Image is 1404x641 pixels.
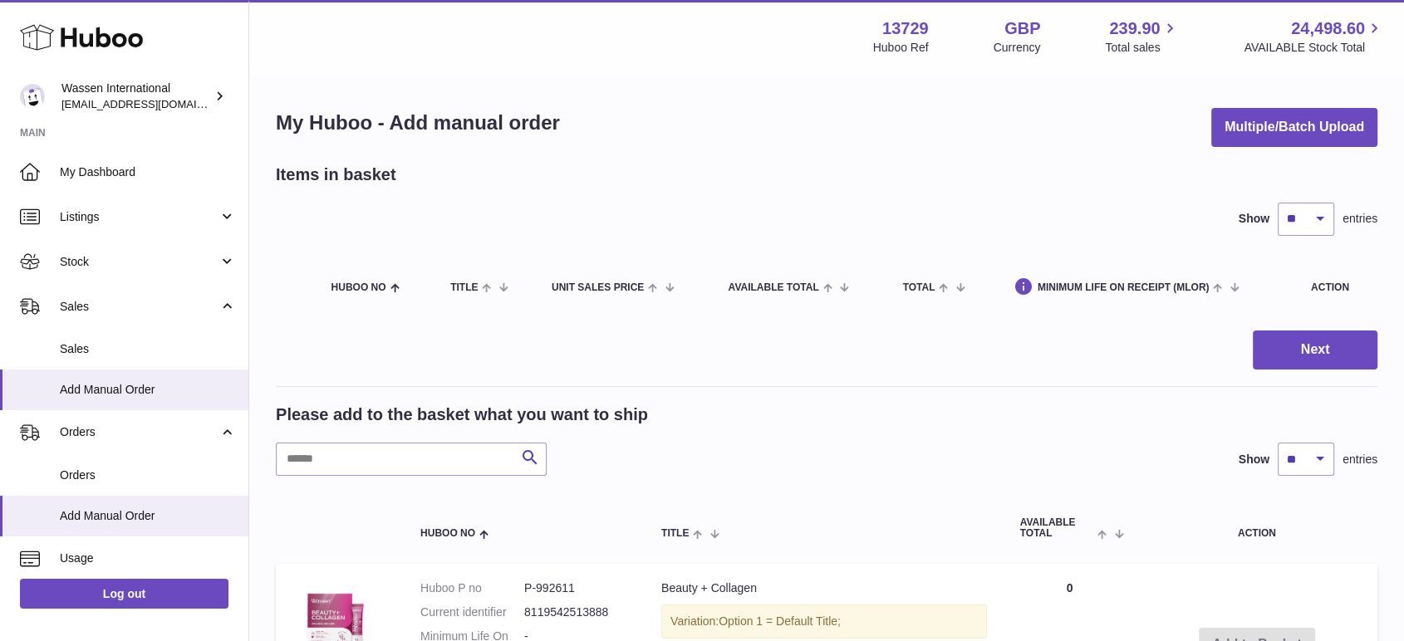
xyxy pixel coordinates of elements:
span: Orders [60,467,236,483]
span: entries [1343,452,1377,467]
dt: Huboo P no [420,580,524,596]
a: 24,498.60 AVAILABLE Stock Total [1244,17,1384,56]
span: Stock [60,254,218,270]
div: Wassen International [61,81,211,112]
div: Action [1311,282,1361,293]
span: Unit Sales Price [552,282,644,293]
span: [EMAIL_ADDRESS][DOMAIN_NAME] [61,97,244,110]
span: Sales [60,341,236,357]
span: entries [1343,211,1377,227]
strong: 13729 [882,17,929,40]
span: Minimum Life On Receipt (MLOR) [1038,282,1210,293]
label: Show [1239,211,1269,227]
span: Orders [60,424,218,440]
div: Variation: [661,604,987,639]
dt: Current identifier [420,604,524,620]
h2: Items in basket [276,164,396,186]
span: My Dashboard [60,164,236,180]
span: Title [661,528,689,539]
span: 239.90 [1109,17,1160,40]
span: Listings [60,209,218,225]
span: Total [903,282,935,293]
span: 24,498.60 [1291,17,1365,40]
a: Log out [20,579,228,609]
span: Option 1 = Default Title; [719,614,841,628]
img: gemma.moses@wassen.com [20,84,45,109]
dd: P-992611 [524,580,628,596]
span: Huboo no [420,528,475,539]
dd: 8119542513888 [524,604,628,620]
div: Currency [994,40,1041,56]
a: 239.90 Total sales [1105,17,1179,56]
th: Action [1136,501,1377,555]
button: Multiple/Batch Upload [1211,108,1377,147]
span: Add Manual Order [60,382,236,398]
h1: My Huboo - Add manual order [276,110,560,136]
span: Total sales [1105,40,1179,56]
span: AVAILABLE Total [1020,517,1094,539]
span: Title [450,282,478,293]
span: Usage [60,550,236,566]
label: Show [1239,452,1269,467]
span: AVAILABLE Total [729,282,819,293]
span: Huboo no [331,282,386,293]
button: Next [1253,330,1377,369]
h2: Please add to the basket what you want to ship [276,404,648,426]
span: AVAILABLE Stock Total [1244,40,1384,56]
div: Huboo Ref [873,40,929,56]
span: Sales [60,299,218,315]
strong: GBP [1004,17,1040,40]
span: Add Manual Order [60,508,236,524]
